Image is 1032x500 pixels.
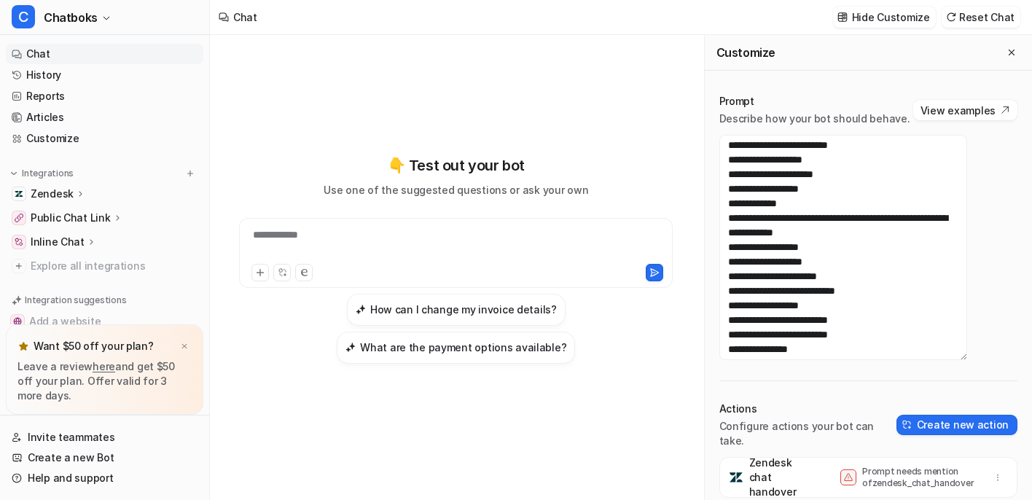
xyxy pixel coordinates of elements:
[1003,44,1020,61] button: Close flyout
[356,304,366,315] img: How can I change my invoice details?
[34,339,154,353] p: Want $50 off your plan?
[31,211,111,225] p: Public Chat Link
[370,302,557,317] h3: How can I change my invoice details?
[93,360,115,372] a: here
[180,342,189,351] img: x
[388,155,525,176] p: 👇 Test out your bot
[6,166,78,181] button: Integrations
[17,359,192,403] p: Leave a review and get $50 off your plan. Offer valid for 3 more days.
[9,168,19,179] img: expand menu
[719,419,896,448] p: Configure actions your bot can take.
[233,9,257,25] div: Chat
[6,107,203,128] a: Articles
[896,415,1017,435] button: Create new action
[15,190,23,198] img: Zendesk
[719,402,896,416] p: Actions
[852,9,930,25] p: Hide Customize
[6,128,203,149] a: Customize
[719,112,910,126] p: Describe how your bot should behave.
[6,448,203,468] a: Create a new Bot
[17,340,29,352] img: star
[15,214,23,222] img: Public Chat Link
[360,340,566,355] h3: What are the payment options available?
[6,468,203,488] a: Help and support
[345,342,356,353] img: What are the payment options available?
[6,427,203,448] a: Invite teammates
[324,182,588,198] p: Use one of the suggested questions or ask your own
[31,254,198,278] span: Explore all integrations
[347,294,566,326] button: How can I change my invoice details?How can I change my invoice details?
[22,168,74,179] p: Integrations
[729,470,743,485] img: Zendesk chat handover icon
[13,317,22,326] img: Add a website
[6,65,203,85] a: History
[25,294,126,307] p: Integration suggestions
[337,332,575,364] button: What are the payment options available?What are the payment options available?
[6,310,203,333] button: Add a websiteAdd a website
[719,94,910,109] p: Prompt
[833,7,936,28] button: Hide Customize
[6,256,203,276] a: Explore all integrations
[749,456,805,499] p: Zendesk chat handover
[837,12,848,23] img: customize
[862,466,979,489] p: Prompt needs mention of zendesk_chat_handover
[12,259,26,273] img: explore all integrations
[44,7,98,28] span: Chatboks
[6,86,203,106] a: Reports
[185,168,195,179] img: menu_add.svg
[942,7,1020,28] button: Reset Chat
[6,44,203,64] a: Chat
[31,187,74,201] p: Zendesk
[15,238,23,246] img: Inline Chat
[716,45,775,60] h2: Customize
[946,12,956,23] img: reset
[12,5,35,28] span: C
[902,420,912,430] img: create-action-icon.svg
[31,235,85,249] p: Inline Chat
[913,100,1017,120] button: View examples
